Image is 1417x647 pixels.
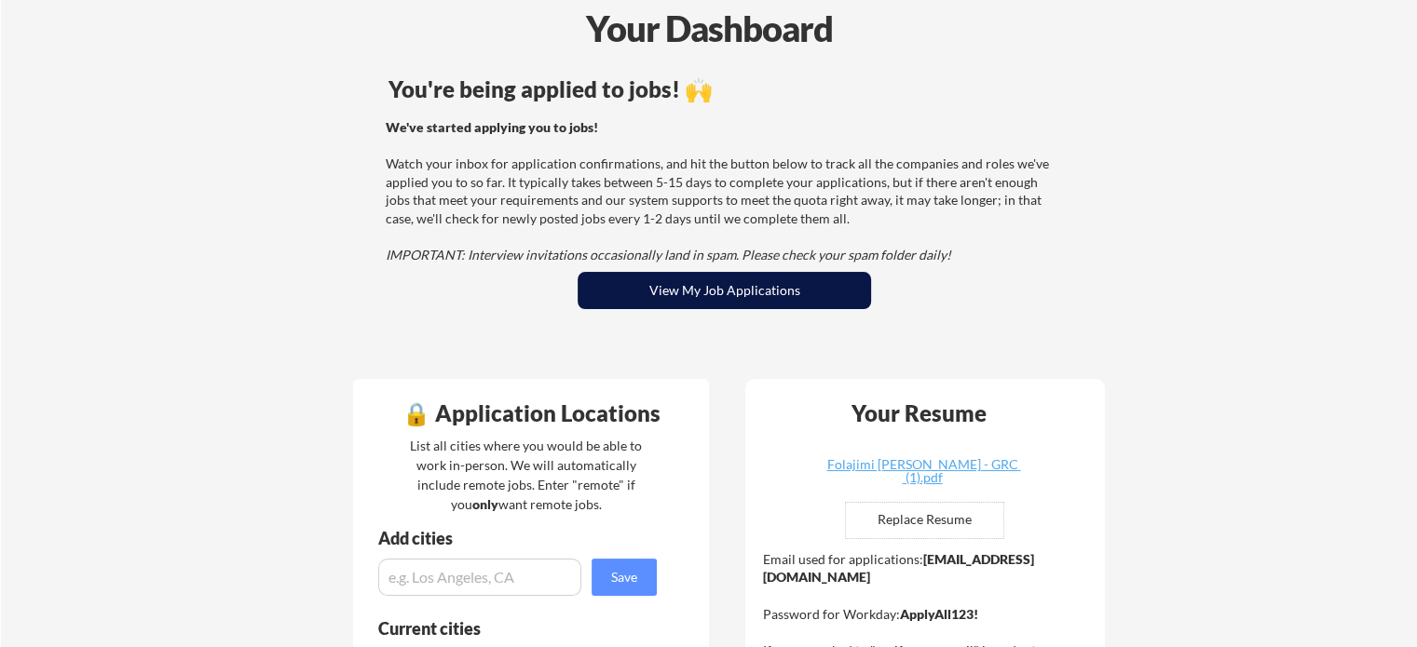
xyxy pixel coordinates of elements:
[592,559,657,596] button: Save
[386,247,951,263] em: IMPORTANT: Interview invitations occasionally land in spam. Please check your spam folder daily!
[578,272,871,309] button: View My Job Applications
[2,2,1417,55] div: Your Dashboard
[388,78,1060,101] div: You're being applied to jobs! 🙌
[378,530,661,546] div: Add cities
[358,402,704,425] div: 🔒 Application Locations
[811,458,1033,484] div: Folajimi [PERSON_NAME] - GRC (1).pdf
[763,551,1034,586] strong: [EMAIL_ADDRESS][DOMAIN_NAME]
[900,606,978,622] strong: ApplyAll123!
[386,119,598,135] strong: We've started applying you to jobs!
[386,118,1057,264] div: Watch your inbox for application confirmations, and hit the button below to track all the compani...
[398,436,654,514] div: List all cities where you would be able to work in-person. We will automatically include remote j...
[826,402,1011,425] div: Your Resume
[811,458,1033,487] a: Folajimi [PERSON_NAME] - GRC (1).pdf
[471,496,497,512] strong: only
[378,620,636,637] div: Current cities
[378,559,581,596] input: e.g. Los Angeles, CA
